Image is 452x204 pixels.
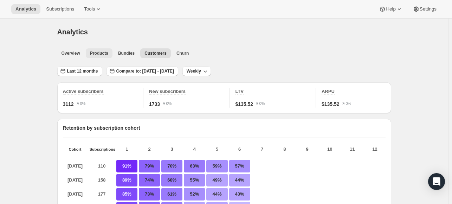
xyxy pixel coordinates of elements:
[206,146,227,153] p: 5
[106,66,178,76] button: Compare to: [DATE] - [DATE]
[184,146,205,153] p: 4
[428,173,445,190] div: Open Intercom Messenger
[229,146,250,153] p: 6
[90,50,108,56] span: Products
[57,66,102,76] button: Last 12 months
[90,188,114,200] p: 177
[342,146,363,153] p: 11
[144,50,167,56] span: Customers
[184,188,205,200] p: 52%
[63,147,88,151] p: Cohort
[161,146,182,153] p: 3
[161,188,182,200] p: 61%
[62,50,80,56] span: Overview
[116,68,174,74] span: Compare to: [DATE] - [DATE]
[229,160,250,172] p: 57%
[57,28,88,36] span: Analytics
[139,174,160,186] p: 74%
[63,124,386,131] p: Retention by subscription cohort
[63,89,104,94] span: Active subscribers
[182,66,211,76] button: Weekly
[206,160,227,172] p: 59%
[11,4,40,14] button: Analytics
[116,160,137,172] p: 91%
[375,4,407,14] button: Help
[235,89,244,94] span: LTV
[63,160,88,172] p: [DATE]
[161,174,182,186] p: 68%
[252,146,273,153] p: 7
[67,68,98,74] span: Last 12 months
[116,174,137,186] p: 89%
[408,4,441,14] button: Settings
[90,147,114,151] p: Subscriptions
[90,174,114,186] p: 158
[116,146,137,153] p: 1
[187,68,201,74] span: Weekly
[322,89,335,94] span: ARPU
[139,160,160,172] p: 79%
[229,188,250,200] p: 43%
[346,102,351,106] text: 0%
[139,146,160,153] p: 2
[80,4,106,14] button: Tools
[184,160,205,172] p: 63%
[161,160,182,172] p: 70%
[118,50,135,56] span: Bundles
[84,6,95,12] span: Tools
[319,146,340,153] p: 10
[364,146,385,153] p: 12
[63,188,88,200] p: [DATE]
[259,102,265,106] text: 0%
[116,188,137,200] p: 85%
[149,89,186,94] span: New subscribers
[15,6,36,12] span: Analytics
[149,101,160,108] span: 1733
[229,174,250,186] p: 44%
[46,6,74,12] span: Subscriptions
[176,50,189,56] span: Churn
[274,146,295,153] p: 8
[420,6,437,12] span: Settings
[184,174,205,186] p: 55%
[206,174,227,186] p: 49%
[90,160,114,172] p: 110
[63,101,74,108] span: 3112
[80,102,85,106] text: 0%
[235,101,253,108] span: $135.52
[42,4,78,14] button: Subscriptions
[139,188,160,200] p: 73%
[322,101,340,108] span: $135.52
[297,146,318,153] p: 9
[206,188,227,200] p: 44%
[166,102,172,106] text: 0%
[386,6,395,12] span: Help
[63,174,88,186] p: [DATE]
